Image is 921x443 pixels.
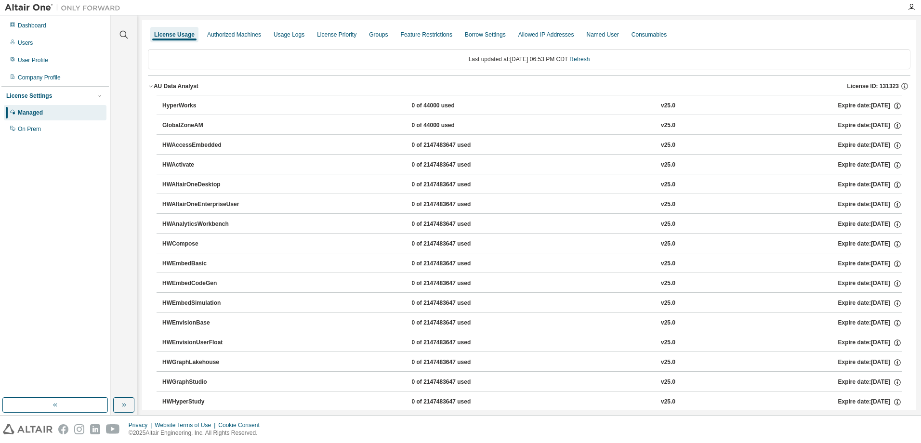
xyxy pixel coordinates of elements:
[106,424,120,434] img: youtube.svg
[411,378,498,387] div: 0 of 2147483647 used
[162,141,249,150] div: HWAccessEmbedded
[661,200,675,209] div: v25.0
[586,31,618,39] div: Named User
[162,194,902,215] button: HWAltairOneEnterpriseUser0 of 2147483647 usedv25.0Expire date:[DATE]
[162,200,249,209] div: HWAltairOneEnterpriseUser
[74,424,84,434] img: instagram.svg
[411,121,498,130] div: 0 of 44000 used
[847,82,899,90] span: License ID: 131323
[661,358,675,367] div: v25.0
[411,260,498,268] div: 0 of 2147483647 used
[18,74,61,81] div: Company Profile
[162,174,902,195] button: HWAltairOneDesktop0 of 2147483647 usedv25.0Expire date:[DATE]
[162,121,249,130] div: GlobalZoneAM
[317,31,356,39] div: License Priority
[661,141,675,150] div: v25.0
[411,299,498,308] div: 0 of 2147483647 used
[411,200,498,209] div: 0 of 2147483647 used
[155,421,218,429] div: Website Terms of Use
[162,352,902,373] button: HWGraphLakehouse0 of 2147483647 usedv25.0Expire date:[DATE]
[18,39,33,47] div: Users
[162,95,902,117] button: HyperWorks0 of 44000 usedv25.0Expire date:[DATE]
[411,339,498,347] div: 0 of 2147483647 used
[838,398,901,406] div: Expire date: [DATE]
[465,31,506,39] div: Borrow Settings
[274,31,304,39] div: Usage Logs
[838,141,901,150] div: Expire date: [DATE]
[162,313,902,334] button: HWEnvisionBase0 of 2147483647 usedv25.0Expire date:[DATE]
[18,22,46,29] div: Dashboard
[18,109,43,117] div: Managed
[162,339,249,347] div: HWEnvisionUserFloat
[661,319,675,327] div: v25.0
[162,332,902,353] button: HWEnvisionUserFloat0 of 2147483647 usedv25.0Expire date:[DATE]
[218,421,265,429] div: Cookie Consent
[838,260,901,268] div: Expire date: [DATE]
[838,121,901,130] div: Expire date: [DATE]
[162,253,902,274] button: HWEmbedBasic0 of 2147483647 usedv25.0Expire date:[DATE]
[838,339,901,347] div: Expire date: [DATE]
[162,181,249,189] div: HWAltairOneDesktop
[401,31,452,39] div: Feature Restrictions
[162,115,902,136] button: GlobalZoneAM0 of 44000 usedv25.0Expire date:[DATE]
[838,161,901,169] div: Expire date: [DATE]
[411,358,498,367] div: 0 of 2147483647 used
[838,200,901,209] div: Expire date: [DATE]
[162,161,249,169] div: HWActivate
[162,358,249,367] div: HWGraphLakehouse
[6,92,52,100] div: License Settings
[569,56,590,63] a: Refresh
[162,279,249,288] div: HWEmbedCodeGen
[632,31,667,39] div: Consumables
[3,424,53,434] img: altair_logo.svg
[162,135,902,156] button: HWAccessEmbedded0 of 2147483647 usedv25.0Expire date:[DATE]
[838,279,901,288] div: Expire date: [DATE]
[18,56,48,64] div: User Profile
[838,181,901,189] div: Expire date: [DATE]
[661,240,675,248] div: v25.0
[162,293,902,314] button: HWEmbedSimulation0 of 2147483647 usedv25.0Expire date:[DATE]
[154,31,195,39] div: License Usage
[411,240,498,248] div: 0 of 2147483647 used
[162,299,249,308] div: HWEmbedSimulation
[148,49,910,69] div: Last updated at: [DATE] 06:53 PM CDT
[207,31,261,39] div: Authorized Machines
[661,279,675,288] div: v25.0
[58,424,68,434] img: facebook.svg
[661,299,675,308] div: v25.0
[129,421,155,429] div: Privacy
[162,273,902,294] button: HWEmbedCodeGen0 of 2147483647 usedv25.0Expire date:[DATE]
[661,220,675,229] div: v25.0
[838,220,901,229] div: Expire date: [DATE]
[661,339,675,347] div: v25.0
[411,319,498,327] div: 0 of 2147483647 used
[162,240,249,248] div: HWCompose
[162,391,902,413] button: HWHyperStudy0 of 2147483647 usedv25.0Expire date:[DATE]
[162,372,902,393] button: HWGraphStudio0 of 2147483647 usedv25.0Expire date:[DATE]
[162,378,249,387] div: HWGraphStudio
[661,181,675,189] div: v25.0
[162,260,249,268] div: HWEmbedBasic
[838,358,901,367] div: Expire date: [DATE]
[5,3,125,13] img: Altair One
[129,429,265,437] p: © 2025 Altair Engineering, Inc. All Rights Reserved.
[661,121,675,130] div: v25.0
[162,234,902,255] button: HWCompose0 of 2147483647 usedv25.0Expire date:[DATE]
[838,378,901,387] div: Expire date: [DATE]
[661,102,675,110] div: v25.0
[518,31,574,39] div: Allowed IP Addresses
[838,102,901,110] div: Expire date: [DATE]
[411,102,498,110] div: 0 of 44000 used
[369,31,388,39] div: Groups
[18,125,41,133] div: On Prem
[411,279,498,288] div: 0 of 2147483647 used
[154,82,198,90] div: AU Data Analyst
[838,240,901,248] div: Expire date: [DATE]
[148,76,910,97] button: AU Data AnalystLicense ID: 131323
[162,214,902,235] button: HWAnalyticsWorkbench0 of 2147483647 usedv25.0Expire date:[DATE]
[411,141,498,150] div: 0 of 2147483647 used
[162,319,249,327] div: HWEnvisionBase
[162,398,249,406] div: HWHyperStudy
[162,220,249,229] div: HWAnalyticsWorkbench
[838,319,901,327] div: Expire date: [DATE]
